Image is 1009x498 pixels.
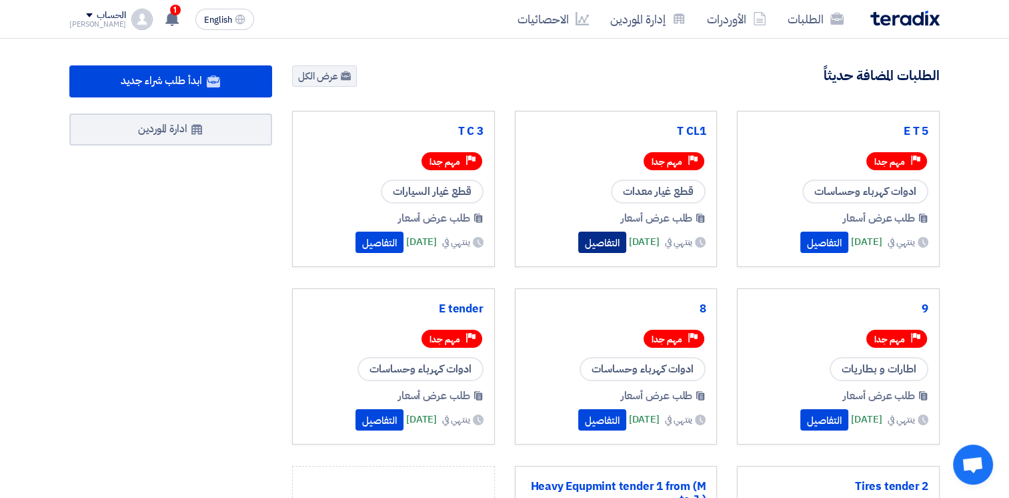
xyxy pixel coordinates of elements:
[665,235,692,249] span: ينتهي في
[398,210,470,226] span: طلب عرض أسعار
[578,409,626,431] button: التفاصيل
[665,413,692,427] span: ينتهي في
[888,235,915,249] span: ينتهي في
[843,388,915,404] span: طلب عرض أسعار
[292,65,357,87] a: عرض الكل
[600,3,696,35] a: إدارة الموردين
[69,21,126,28] div: [PERSON_NAME]
[303,302,483,316] a: E tender
[303,125,483,138] a: T C 3
[777,3,854,35] a: الطلبات
[748,302,928,316] a: 9
[748,125,928,138] a: E T 5
[888,413,915,427] span: ينتهي في
[629,412,660,427] span: [DATE]
[69,113,272,146] a: ادارة الموردين
[195,9,254,30] button: English
[442,413,469,427] span: ينتهي في
[629,234,660,250] span: [DATE]
[870,11,940,26] img: Teradix logo
[621,388,693,404] span: طلب عرض أسعار
[611,180,706,204] span: قطع غيار معدات
[429,333,460,346] span: مهم جدا
[843,210,915,226] span: طلب عرض أسعار
[800,232,848,253] button: التفاصيل
[97,10,125,21] div: الحساب
[398,388,470,404] span: طلب عرض أسعار
[204,15,232,25] span: English
[874,156,905,168] span: مهم جدا
[526,302,706,316] a: 8
[429,156,460,168] span: مهم جدا
[355,232,403,253] button: التفاصيل
[652,156,682,168] span: مهم جدا
[953,445,993,485] a: Open chat
[406,234,437,250] span: [DATE]
[507,3,600,35] a: الاحصائيات
[170,5,181,15] span: 1
[381,180,483,204] span: قطع غيار السيارات
[696,3,777,35] a: الأوردرات
[652,333,682,346] span: مهم جدا
[578,232,626,253] button: التفاصيل
[851,412,882,427] span: [DATE]
[800,409,848,431] button: التفاصيل
[830,357,928,381] span: اطارات و بطاريات
[526,125,706,138] a: T CL1
[355,409,403,431] button: التفاصيل
[406,412,437,427] span: [DATE]
[131,9,153,30] img: profile_test.png
[621,210,693,226] span: طلب عرض أسعار
[357,357,483,381] span: ادوات كهرباء وحساسات
[851,234,882,250] span: [DATE]
[748,480,928,493] a: Tires tender 2
[442,235,469,249] span: ينتهي في
[802,180,928,204] span: ادوات كهرباء وحساسات
[824,67,940,84] h4: الطلبات المضافة حديثاً
[874,333,905,346] span: مهم جدا
[121,73,201,89] span: ابدأ طلب شراء جديد
[580,357,706,381] span: ادوات كهرباء وحساسات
